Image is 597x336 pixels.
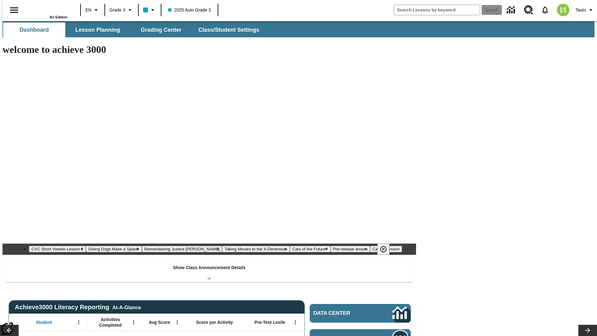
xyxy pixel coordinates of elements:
[86,246,142,252] button: Slide 2 Diving Dogs Make a Splash
[290,246,331,252] button: Slide 5 Cars of the Future?
[193,22,264,37] button: Class/Student Settings
[67,22,129,37] button: Lesson Planning
[313,310,372,316] span: Data Center
[377,244,396,255] div: Pause
[83,4,103,16] button: Language: EN, Select a language
[2,44,416,55] h1: welcome to achieve 3000
[27,2,67,19] div: Home
[149,320,170,325] span: Avg Score
[74,318,83,327] button: Open Menu
[520,2,537,18] a: Resource Center, Will open in new tab
[27,3,67,15] a: Home
[573,4,597,16] button: Profile/Settings
[576,7,586,13] span: Tauto
[90,317,131,328] span: Activities Completed
[377,244,390,255] button: Pause
[503,2,520,19] a: Data Center
[2,22,265,37] div: SubNavbar
[3,22,65,37] button: Dashboard
[331,246,370,252] button: Slide 6 Pre-release lesson
[86,7,91,13] span: EN
[129,318,138,327] button: Open Menu
[141,4,159,16] button: Class color is light blue. Change class color
[142,246,222,252] button: Slide 3 Remembering Justice O'Connor
[6,261,413,282] div: Show Class Announcement Details
[578,325,597,336] button: Lesson carousel, Next
[130,22,192,37] button: Grading Center
[107,4,136,16] button: Grade: Grade 3, Select a grade
[394,5,480,15] input: search field
[15,304,141,311] span: Achieve3000 Literacy Reporting
[557,4,569,16] img: avatar image
[537,2,553,18] a: Notifications
[109,7,125,13] span: Grade 3
[553,2,573,18] button: Select a new avatar
[2,21,595,37] div: SubNavbar
[291,318,300,327] button: Open Menu
[196,320,233,325] span: Score per Activity
[29,246,86,252] button: Slide 1 CVC Short Vowels Lesson 2
[173,318,182,327] button: Open Menu
[112,304,141,310] div: At-A-Glance
[36,320,52,325] span: Student
[370,246,402,252] button: Slide 7 Career Lesson
[50,15,67,19] span: NJ Edition
[168,7,211,13] span: 2025 Auto Grade 3
[310,304,411,323] a: Data Center
[173,264,246,271] p: Show Class Announcement Details
[222,246,290,252] button: Slide 4 Taking Movies to the X-Dimension
[5,1,23,19] button: Open side menu
[255,320,285,325] span: Pre-Test Lexile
